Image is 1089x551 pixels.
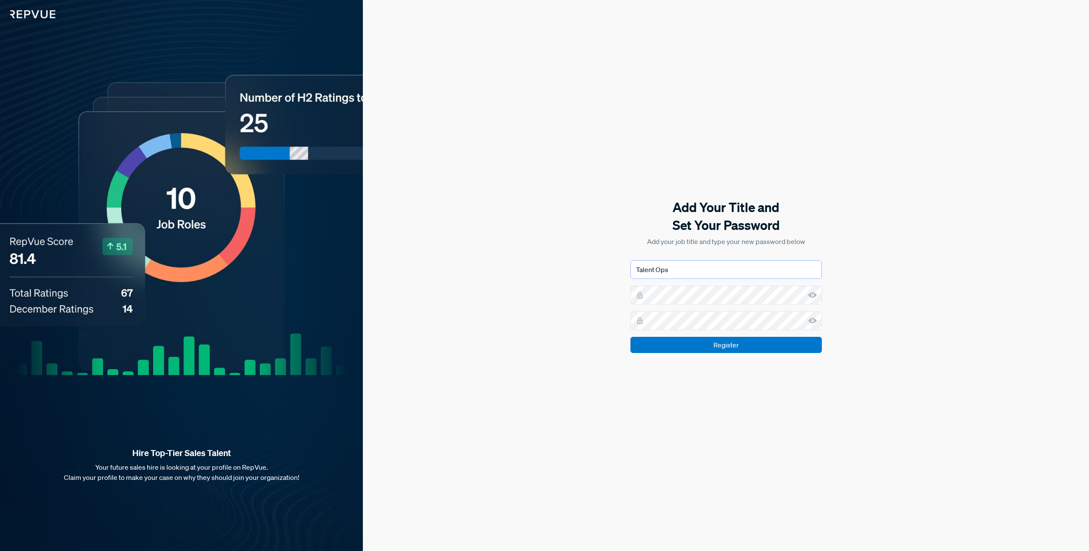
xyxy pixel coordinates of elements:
[630,260,822,279] input: Job Title
[630,236,822,247] p: Add your job title and type your new password below
[630,198,822,234] h5: Add Your Title and Set Your Password
[14,462,349,482] p: Your future sales hire is looking at your profile on RepVue. Claim your profile to make your case...
[14,448,349,459] strong: Hire Top-Tier Sales Talent
[630,337,822,353] input: Register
